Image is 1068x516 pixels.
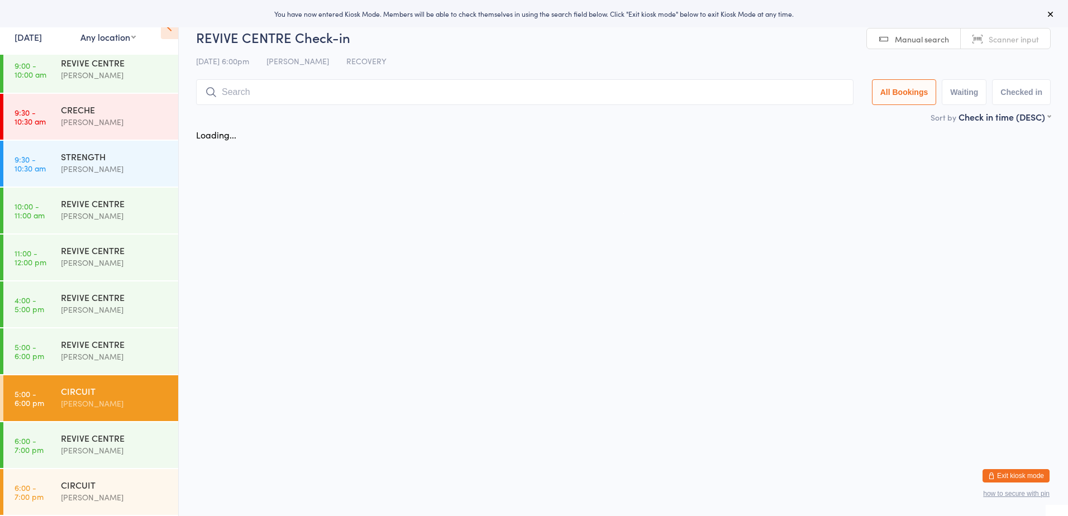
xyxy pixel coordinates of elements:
[61,338,169,350] div: REVIVE CENTRE
[872,79,937,105] button: All Bookings
[61,444,169,457] div: [PERSON_NAME]
[15,295,44,313] time: 4:00 - 5:00 pm
[15,155,46,173] time: 9:30 - 10:30 am
[61,303,169,316] div: [PERSON_NAME]
[15,483,44,501] time: 6:00 - 7:00 pm
[61,116,169,128] div: [PERSON_NAME]
[3,375,178,421] a: 5:00 -6:00 pmCIRCUIT[PERSON_NAME]
[61,163,169,175] div: [PERSON_NAME]
[346,55,387,66] span: RECOVERY
[3,281,178,327] a: 4:00 -5:00 pmREVIVE CENTRE[PERSON_NAME]
[931,112,956,123] label: Sort by
[983,490,1050,498] button: how to secure with pin
[266,55,329,66] span: [PERSON_NAME]
[989,34,1039,45] span: Scanner input
[61,479,169,491] div: CIRCUIT
[61,244,169,256] div: REVIVE CENTRE
[15,342,44,360] time: 5:00 - 6:00 pm
[992,79,1051,105] button: Checked in
[80,31,136,43] div: Any location
[3,141,178,187] a: 9:30 -10:30 amSTRENGTH[PERSON_NAME]
[3,94,178,140] a: 9:30 -10:30 amCRECHE[PERSON_NAME]
[196,28,1051,46] h2: REVIVE CENTRE Check-in
[15,202,45,219] time: 10:00 - 11:00 am
[61,103,169,116] div: CRECHE
[61,432,169,444] div: REVIVE CENTRE
[15,249,46,266] time: 11:00 - 12:00 pm
[3,188,178,233] a: 10:00 -11:00 amREVIVE CENTRE[PERSON_NAME]
[61,69,169,82] div: [PERSON_NAME]
[959,111,1051,123] div: Check in time (DESC)
[3,328,178,374] a: 5:00 -6:00 pmREVIVE CENTRE[PERSON_NAME]
[983,469,1050,482] button: Exit kiosk mode
[3,47,178,93] a: 9:00 -10:00 amREVIVE CENTRE[PERSON_NAME]
[895,34,949,45] span: Manual search
[15,436,44,454] time: 6:00 - 7:00 pm
[3,422,178,468] a: 6:00 -7:00 pmREVIVE CENTRE[PERSON_NAME]
[196,55,249,66] span: [DATE] 6:00pm
[61,56,169,69] div: REVIVE CENTRE
[3,235,178,280] a: 11:00 -12:00 pmREVIVE CENTRE[PERSON_NAME]
[61,256,169,269] div: [PERSON_NAME]
[15,108,46,126] time: 9:30 - 10:30 am
[61,291,169,303] div: REVIVE CENTRE
[61,150,169,163] div: STRENGTH
[61,350,169,363] div: [PERSON_NAME]
[196,128,236,141] div: Loading...
[3,469,178,515] a: 6:00 -7:00 pmCIRCUIT[PERSON_NAME]
[61,197,169,209] div: REVIVE CENTRE
[61,491,169,504] div: [PERSON_NAME]
[61,385,169,397] div: CIRCUIT
[196,79,854,105] input: Search
[61,209,169,222] div: [PERSON_NAME]
[61,397,169,410] div: [PERSON_NAME]
[942,79,986,105] button: Waiting
[15,389,44,407] time: 5:00 - 6:00 pm
[18,9,1050,18] div: You have now entered Kiosk Mode. Members will be able to check themselves in using the search fie...
[15,61,46,79] time: 9:00 - 10:00 am
[15,31,42,43] a: [DATE]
